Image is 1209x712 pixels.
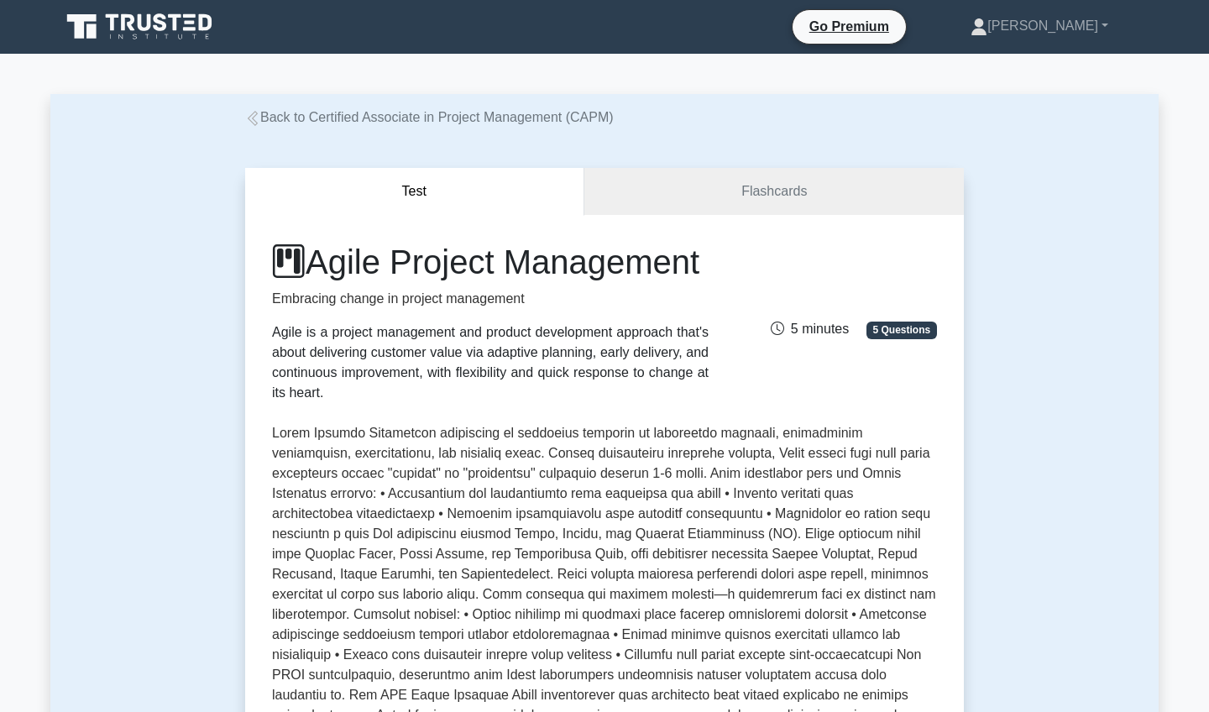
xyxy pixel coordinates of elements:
span: 5 minutes [771,322,849,336]
a: Back to Certified Associate in Project Management (CAPM) [245,110,614,124]
p: Embracing change in project management [272,289,709,309]
button: Test [245,168,584,216]
a: Go Premium [799,16,899,37]
a: Flashcards [584,168,964,216]
a: [PERSON_NAME] [930,9,1149,43]
span: 5 Questions [866,322,937,338]
div: Agile is a project management and product development approach that's about delivering customer v... [272,322,709,403]
h1: Agile Project Management [272,242,709,282]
